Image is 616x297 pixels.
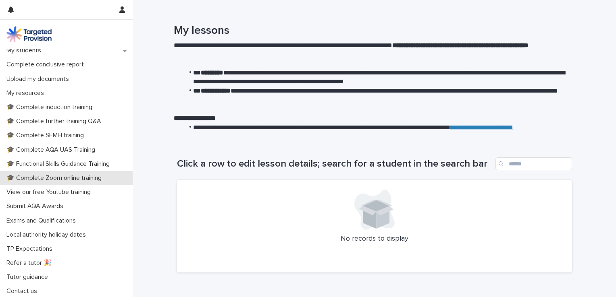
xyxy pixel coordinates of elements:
[3,61,90,68] p: Complete conclusive report
[3,118,108,125] p: 🎓 Complete further training Q&A
[3,202,70,210] p: Submit AQA Awards
[3,89,50,97] p: My resources
[3,75,75,83] p: Upload my documents
[3,231,92,239] p: Local authority holiday dates
[6,26,52,42] img: M5nRWzHhSzIhMunXDL62
[3,103,99,111] p: 🎓 Complete induction training
[174,24,569,38] h1: My lessons
[3,146,102,154] p: 🎓 Complete AQA UAS Training
[3,259,58,267] p: Refer a tutor 🎉
[3,287,44,295] p: Contact us
[177,158,492,170] h1: Click a row to edit lesson details; search for a student in the search bar
[3,273,54,281] p: Tutor guidance
[3,188,97,196] p: View our free Youtube training
[3,174,108,182] p: 🎓 Complete Zoom online training
[3,245,59,253] p: TP Expectations
[3,47,48,54] p: My students
[495,157,572,170] input: Search
[3,160,116,168] p: 🎓 Functional Skills Guidance Training
[187,235,562,243] p: No records to display
[3,132,90,139] p: 🎓 Complete SEMH training
[3,217,82,225] p: Exams and Qualifications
